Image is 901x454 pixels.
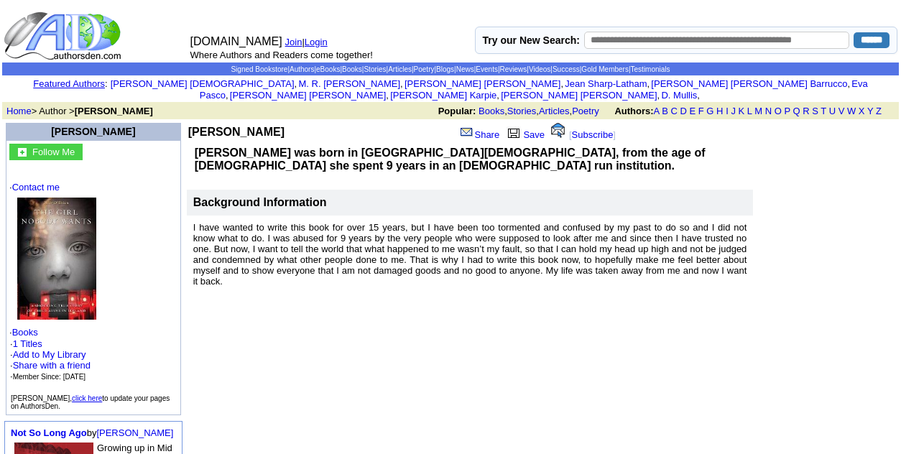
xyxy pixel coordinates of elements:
[461,126,473,138] img: share_page.gif
[563,80,565,88] font: i
[32,145,75,157] a: Follow Me
[438,106,895,116] font: , , ,
[75,106,153,116] b: [PERSON_NAME]
[6,106,153,116] font: > Author >
[739,106,745,116] a: K
[553,65,580,73] a: Success
[660,92,661,100] font: i
[190,50,373,60] font: Where Authors and Readers come together!
[661,90,697,101] a: D. Mullis
[231,65,670,73] span: | | | | | | | | | | | | | |
[581,65,629,73] a: Gold Members
[96,427,173,438] a: [PERSON_NAME]
[438,106,476,116] b: Popular:
[389,92,390,100] font: i
[18,148,27,157] img: gc.jpg
[200,78,868,101] a: Eva Pasco
[364,65,386,73] a: Stories
[803,106,809,116] a: R
[569,129,572,140] font: [
[500,65,527,73] a: Reviews
[193,196,327,208] b: Background Information
[876,106,882,116] a: Z
[504,129,545,140] a: Save
[342,65,362,73] a: Books
[188,126,285,138] b: [PERSON_NAME]
[11,427,173,438] font: by
[231,65,287,73] a: Signed Bookstore
[631,65,670,73] a: Testimonials
[190,35,282,47] font: [DOMAIN_NAME]
[812,106,818,116] a: S
[12,182,60,193] a: Contact me
[414,65,435,73] a: Poetry
[650,80,651,88] font: i
[765,106,772,116] a: N
[72,394,102,402] a: click here
[654,106,660,116] a: A
[4,11,124,61] img: logo_ad.gif
[670,106,677,116] a: C
[716,106,723,116] a: H
[506,126,522,138] img: library.gif
[754,106,762,116] a: M
[689,106,696,116] a: E
[483,34,580,46] label: Try our New Search:
[613,129,616,140] font: ]
[499,92,501,100] font: i
[700,92,701,100] font: i
[436,65,454,73] a: Blogs
[302,37,332,47] font: |
[706,106,713,116] a: G
[859,106,865,116] a: X
[850,80,851,88] font: i
[195,147,706,172] b: [PERSON_NAME] was born in [GEOGRAPHIC_DATA][DEMOGRAPHIC_DATA], from the age of [DEMOGRAPHIC_DATA]...
[821,106,826,116] a: T
[111,78,295,89] a: [PERSON_NAME] [DEMOGRAPHIC_DATA]
[680,106,686,116] a: D
[867,106,873,116] a: Y
[228,92,230,100] font: i
[11,427,87,438] a: Not So Long Ago
[12,327,38,338] a: Books
[784,106,790,116] a: P
[726,106,729,116] a: I
[230,90,386,101] a: [PERSON_NAME] [PERSON_NAME]
[847,106,856,116] a: W
[731,106,736,116] a: J
[32,147,75,157] font: Follow Me
[565,78,647,89] a: Jean Sharp-Latham
[572,106,599,116] a: Poetry
[305,37,328,47] a: Login
[285,37,302,47] a: Join
[651,78,847,89] a: [PERSON_NAME] [PERSON_NAME] Barrucco
[829,106,836,116] a: U
[507,106,536,116] a: Stories
[10,338,91,381] font: ·
[456,65,474,73] a: News
[13,338,42,349] a: 1 Titles
[551,123,565,138] img: alert.gif
[775,106,782,116] a: O
[838,106,845,116] a: V
[479,106,504,116] a: Books
[193,222,747,287] font: I have wanted to write this book for over 15 years, but I have been too tormented and confused by...
[747,106,752,116] a: L
[614,106,653,116] b: Authors:
[33,78,105,89] a: Featured Authors
[13,360,91,371] a: Share with a friend
[501,90,657,101] a: [PERSON_NAME] [PERSON_NAME]
[11,394,170,410] font: [PERSON_NAME], to update your pages on AuthorsDen.
[17,198,96,320] img: 47819.jpg
[13,349,86,360] a: Add to My Library
[405,78,560,89] a: [PERSON_NAME] [PERSON_NAME]
[476,65,498,73] a: Events
[698,106,704,116] a: F
[13,373,86,381] font: Member Since: [DATE]
[662,106,668,116] a: B
[793,106,800,116] a: Q
[539,106,570,116] a: Articles
[9,182,177,382] font: · ·
[403,80,405,88] font: i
